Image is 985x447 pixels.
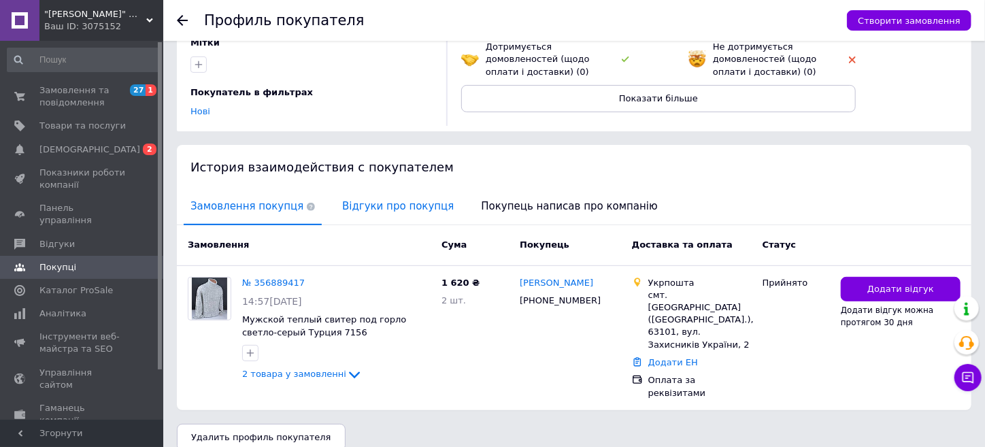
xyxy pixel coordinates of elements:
[619,93,698,103] span: Показати більше
[461,50,479,68] img: emoji
[517,292,603,310] div: [PHONE_NUMBER]
[39,402,126,427] span: Гаманець компанії
[39,308,86,320] span: Аналітика
[648,289,752,351] div: смт. [GEOGRAPHIC_DATA] ([GEOGRAPHIC_DATA].), 63101, вул. Захисників України, 2
[335,189,461,224] span: Відгуки про покупця
[39,167,126,191] span: Показники роботи компанії
[242,278,305,288] a: № 356889417
[190,86,429,99] div: Покупатель в фильтрах
[188,239,249,250] span: Замовлення
[242,314,406,337] a: Мужской теплый свитер под горло светло-серый Турция 7156
[520,239,569,250] span: Покупець
[184,189,322,224] span: Замовлення покупця
[461,85,856,112] button: Показати більше
[39,120,126,132] span: Товари та послуги
[191,432,331,442] span: Удалить профиль покупателя
[39,144,140,156] span: [DEMOGRAPHIC_DATA]
[190,106,210,116] a: Нові
[39,238,75,250] span: Відгуки
[44,8,146,20] span: "Mister Alex" — інтернет-магазин чоловічого одягу
[648,277,752,289] div: Укрпошта
[44,20,163,33] div: Ваш ID: 3075152
[713,42,817,76] span: Не дотримується домовленостей (щодо оплати і доставки) (0)
[204,12,365,29] h1: Профиль покупателя
[849,56,856,63] img: rating-tag-type
[242,369,346,379] span: 2 товара у замовленні
[146,84,156,96] span: 1
[858,16,961,26] span: Створити замовлення
[190,160,454,174] span: История взаимодействия с покупателем
[763,277,830,289] div: Прийнято
[143,144,156,155] span: 2
[688,50,706,68] img: emoji
[475,189,665,224] span: Покупець написав про компанію
[648,357,698,367] a: Додати ЕН
[242,369,363,379] a: 2 товара у замовленні
[441,278,480,288] span: 1 620 ₴
[841,277,961,302] button: Додати відгук
[188,277,231,320] a: Фото товару
[177,15,188,26] div: Повернутися назад
[763,239,797,250] span: Статус
[7,48,160,72] input: Пошук
[39,261,76,274] span: Покупці
[954,364,982,391] button: Чат з покупцем
[867,283,934,296] span: Додати відгук
[441,295,466,305] span: 2 шт.
[242,296,302,307] span: 14:57[DATE]
[192,278,227,320] img: Фото товару
[622,56,629,63] img: rating-tag-type
[39,284,113,297] span: Каталог ProSale
[847,10,971,31] button: Створити замовлення
[190,37,220,48] span: Мітки
[520,277,593,290] a: [PERSON_NAME]
[39,367,126,391] span: Управління сайтом
[648,374,752,399] div: Оплата за реквізитами
[632,239,733,250] span: Доставка та оплата
[130,84,146,96] span: 27
[486,42,590,76] span: Дотримується домовленостей (щодо оплати і доставки) (0)
[39,202,126,227] span: Панель управління
[841,305,934,327] span: Додати відгук можна протягом 30 дня
[441,239,467,250] span: Cума
[39,84,126,109] span: Замовлення та повідомлення
[39,331,126,355] span: Інструменти веб-майстра та SEO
